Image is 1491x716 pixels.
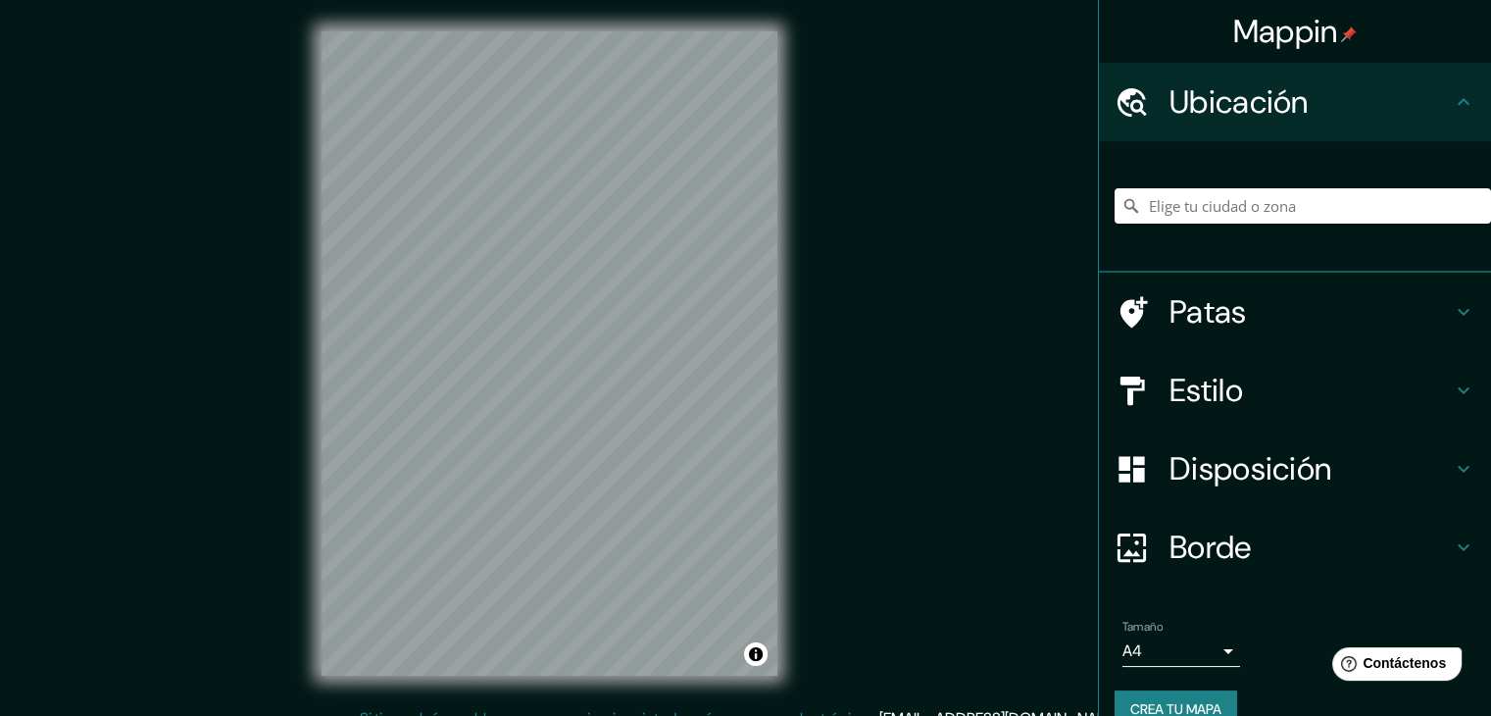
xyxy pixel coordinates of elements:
font: Patas [1169,291,1247,332]
font: Borde [1169,527,1252,568]
img: pin-icon.png [1341,26,1357,42]
font: Estilo [1169,370,1243,411]
div: Borde [1099,508,1491,587]
div: Disposición [1099,430,1491,508]
font: Disposición [1169,448,1331,489]
div: Ubicación [1099,63,1491,141]
div: Patas [1099,273,1491,351]
canvas: Mapa [322,31,777,676]
font: A4 [1122,640,1142,661]
div: A4 [1122,636,1240,667]
input: Elige tu ciudad o zona [1115,188,1491,224]
font: Mappin [1233,11,1338,52]
iframe: Lanzador de widgets de ayuda [1317,639,1469,694]
font: Tamaño [1122,619,1163,635]
button: Activar o desactivar atribución [744,642,768,666]
div: Estilo [1099,351,1491,430]
font: Ubicación [1169,81,1309,123]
